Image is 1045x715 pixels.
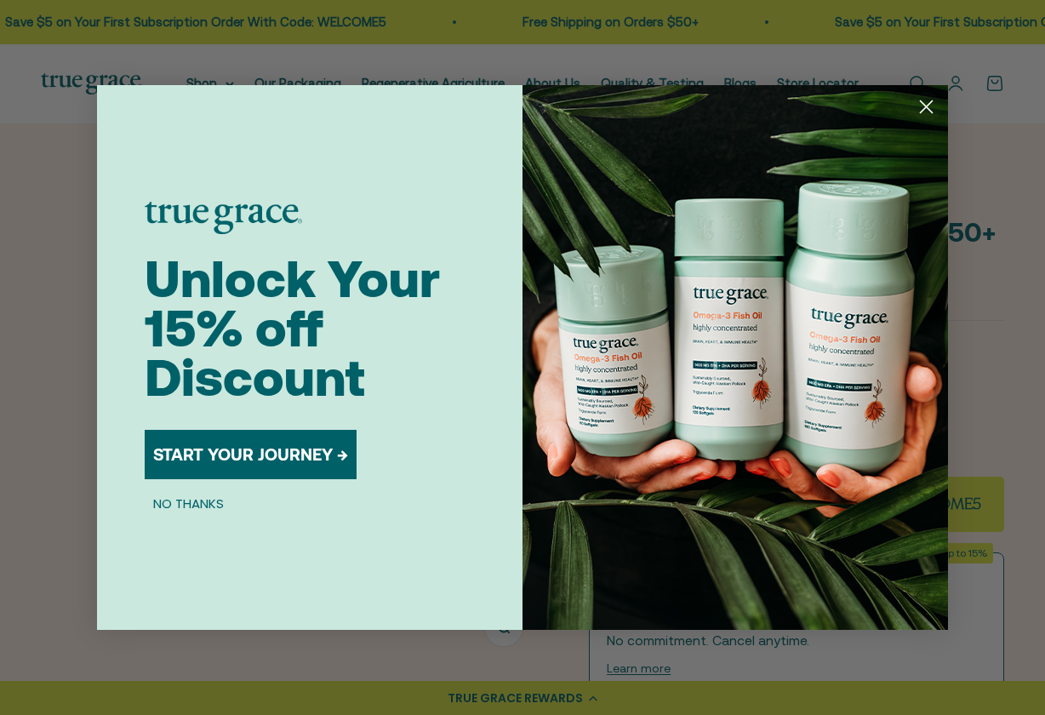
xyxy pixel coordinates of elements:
span: Unlock Your 15% off Discount [145,249,440,407]
img: 098727d5-50f8-4f9b-9554-844bb8da1403.jpeg [522,85,948,630]
img: logo placeholder [145,202,302,234]
button: NO THANKS [145,493,232,513]
button: Close dialog [911,92,941,122]
button: START YOUR JOURNEY → [145,430,357,479]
